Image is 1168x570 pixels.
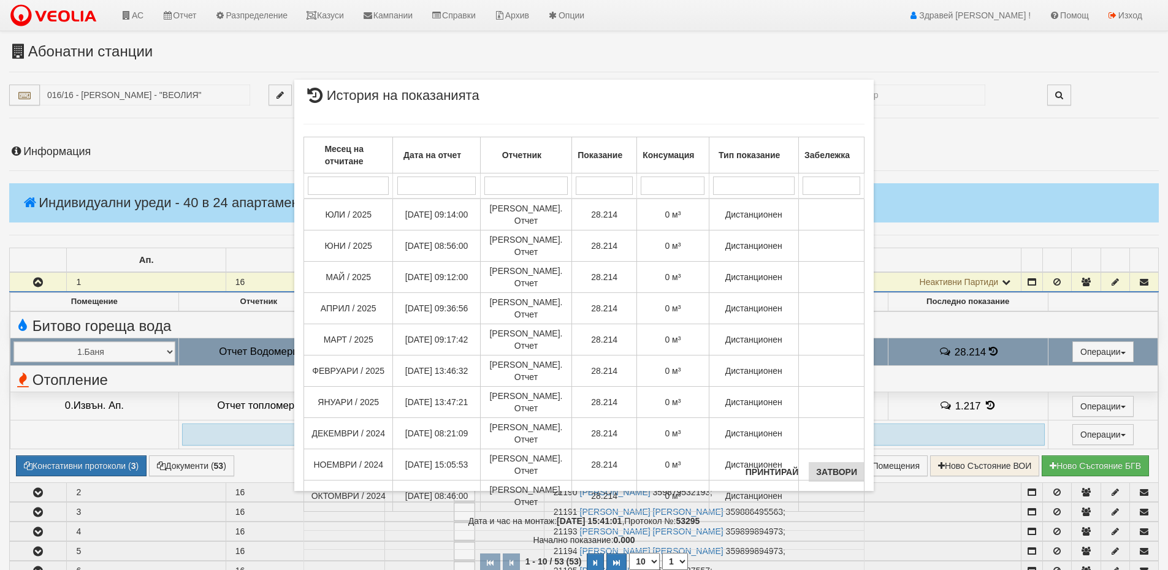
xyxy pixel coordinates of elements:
[804,150,850,160] b: Забележка
[304,137,393,173] th: Месец на отчитане: No sort applied, activate to apply an ascending sort
[403,150,461,160] b: Дата на отчет
[522,557,585,566] span: 1 - 10 / 53 (53)
[393,137,480,173] th: Дата на отчет: No sort applied, activate to apply an ascending sort
[665,303,681,313] span: 0 м³
[304,481,393,512] td: ОКТОМВРИ / 2024
[303,89,479,112] span: История на показанията
[480,293,572,324] td: [PERSON_NAME]. Отчет
[591,241,617,251] span: 28.214
[709,199,798,230] td: Дистанционен
[709,355,798,387] td: Дистанционен
[480,137,572,173] th: Отчетник: No sort applied, activate to apply an ascending sort
[304,418,393,449] td: ДЕКЕМВРИ / 2024
[393,262,480,293] td: [DATE] 09:12:00
[719,150,780,160] b: Тип показание
[304,355,393,387] td: ФЕВРУАРИ / 2025
[709,324,798,355] td: Дистанционен
[591,397,617,407] span: 28.214
[533,535,635,545] span: Начално показание:
[591,210,617,219] span: 28.214
[304,324,393,355] td: МАРТ / 2025
[665,272,681,282] span: 0 м³
[591,366,617,376] span: 28.214
[480,355,572,387] td: [PERSON_NAME]. Отчет
[468,516,622,526] span: Дата и час на монтаж:
[502,150,541,160] b: Отчетник
[624,516,700,526] span: Протокол №:
[665,241,681,251] span: 0 м³
[393,230,480,262] td: [DATE] 08:56:00
[637,137,709,173] th: Консумация: No sort applied, activate to apply an ascending sort
[304,262,393,293] td: МАЙ / 2025
[480,387,572,418] td: [PERSON_NAME]. Отчет
[304,199,393,230] td: ЮЛИ / 2025
[480,199,572,230] td: [PERSON_NAME]. Отчет
[480,262,572,293] td: [PERSON_NAME]. Отчет
[665,366,681,376] span: 0 м³
[393,293,480,324] td: [DATE] 09:36:56
[304,293,393,324] td: АПРИЛ / 2025
[665,210,681,219] span: 0 м³
[480,324,572,355] td: [PERSON_NAME]. Отчет
[304,449,393,481] td: НОЕМВРИ / 2024
[393,199,480,230] td: [DATE] 09:14:00
[709,449,798,481] td: Дистанционен
[591,491,617,501] span: 28.214
[393,387,480,418] td: [DATE] 13:47:21
[591,335,617,344] span: 28.214
[304,512,865,531] td: ,
[480,449,572,481] td: [PERSON_NAME]. Отчет
[709,481,798,512] td: Дистанционен
[798,137,864,173] th: Забележка: No sort applied, activate to apply an ascending sort
[393,481,480,512] td: [DATE] 08:46:00
[572,137,637,173] th: Показание: No sort applied, activate to apply an ascending sort
[304,230,393,262] td: ЮНИ / 2025
[393,449,480,481] td: [DATE] 15:05:53
[591,428,617,438] span: 28.214
[665,335,681,344] span: 0 м³
[591,272,617,282] span: 28.214
[324,144,364,166] b: Месец на отчитане
[709,293,798,324] td: Дистанционен
[393,324,480,355] td: [DATE] 09:17:42
[709,230,798,262] td: Дистанционен
[676,516,700,526] strong: 53295
[480,418,572,449] td: [PERSON_NAME]. Отчет
[665,460,681,469] span: 0 м³
[591,303,617,313] span: 28.214
[480,230,572,262] td: [PERSON_NAME]. Отчет
[665,397,681,407] span: 0 м³
[614,535,635,545] strong: 0.000
[557,516,622,526] strong: [DATE] 15:41:01
[480,481,572,512] td: [PERSON_NAME]. Отчет
[304,387,393,418] td: ЯНУАРИ / 2025
[709,387,798,418] td: Дистанционен
[665,428,681,438] span: 0 м³
[591,460,617,469] span: 28.214
[393,355,480,387] td: [DATE] 13:46:32
[393,418,480,449] td: [DATE] 08:21:09
[709,262,798,293] td: Дистанционен
[665,491,681,501] span: 0 м³
[643,150,694,160] b: Консумация
[709,418,798,449] td: Дистанционен
[709,137,798,173] th: Тип показание: No sort applied, activate to apply an ascending sort
[629,553,660,570] select: Брой редове на страница
[578,150,622,160] b: Показание
[662,553,688,570] select: Страница номер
